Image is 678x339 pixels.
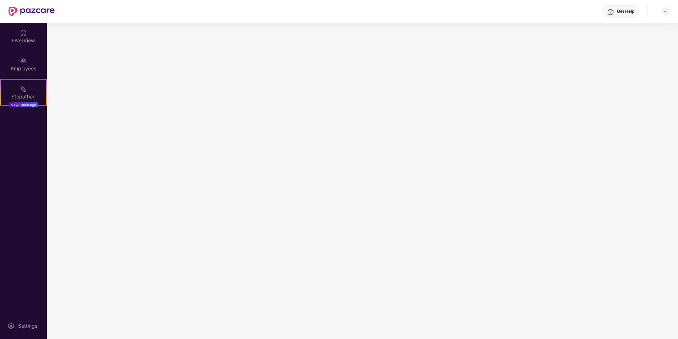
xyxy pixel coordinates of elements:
img: svg+xml;base64,PHN2ZyBpZD0iU2V0dGluZy0yMHgyMCIgeG1sbnM9Imh0dHA6Ly93d3cudzMub3JnLzIwMDAvc3ZnIiB3aW... [7,322,15,329]
img: svg+xml;base64,PHN2ZyBpZD0iSGVscC0zMngzMiIgeG1sbnM9Imh0dHA6Ly93d3cudzMub3JnLzIwMDAvc3ZnIiB3aWR0aD... [607,9,614,16]
img: svg+xml;base64,PHN2ZyBpZD0iSG9tZSIgeG1sbnM9Imh0dHA6Ly93d3cudzMub3JnLzIwMDAvc3ZnIiB3aWR0aD0iMjAiIG... [20,29,27,36]
div: New Challenge [9,102,38,108]
div: Settings [16,322,39,329]
img: svg+xml;base64,PHN2ZyB4bWxucz0iaHR0cDovL3d3dy53My5vcmcvMjAwMC9zdmciIHdpZHRoPSIyMSIgaGVpZ2h0PSIyMC... [20,85,27,92]
div: Stepathon [1,93,46,100]
img: New Pazcare Logo [9,7,55,16]
img: svg+xml;base64,PHN2ZyBpZD0iRHJvcGRvd24tMzJ4MzIiIHhtbG5zPSJodHRwOi8vd3d3LnczLm9yZy8yMDAwL3N2ZyIgd2... [662,9,668,14]
img: svg+xml;base64,PHN2ZyBpZD0iRW1wbG95ZWVzIiB4bWxucz0iaHR0cDovL3d3dy53My5vcmcvMjAwMC9zdmciIHdpZHRoPS... [20,57,27,64]
div: Get Help [617,9,634,14]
